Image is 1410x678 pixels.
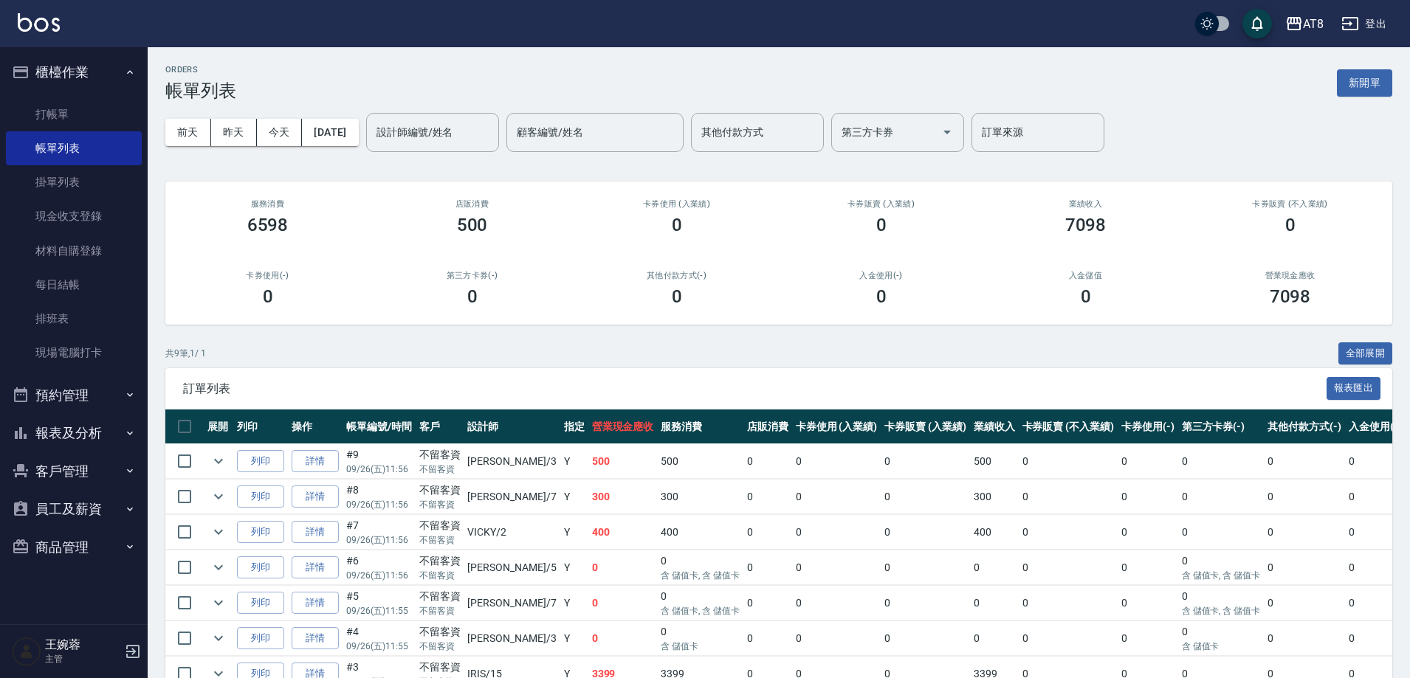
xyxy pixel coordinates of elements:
[343,480,416,514] td: #8
[588,586,658,620] td: 0
[672,286,682,307] h3: 0
[302,119,358,146] button: [DATE]
[346,604,412,618] p: 09/26 (五) 11:55
[288,409,343,444] th: 操作
[1178,480,1265,514] td: 0
[1335,10,1392,38] button: 登出
[657,480,743,514] td: 300
[588,550,658,585] td: 0
[292,627,339,650] a: 詳情
[419,447,461,463] div: 不留客資
[560,621,588,656] td: Y
[1345,409,1406,444] th: 入金使用(-)
[237,627,284,650] button: 列印
[881,444,970,479] td: 0
[1345,444,1406,479] td: 0
[464,480,560,514] td: [PERSON_NAME] /7
[743,444,792,479] td: 0
[45,652,120,665] p: 主管
[1118,480,1178,514] td: 0
[292,521,339,544] a: 詳情
[1327,381,1381,395] a: 報表匯出
[464,550,560,585] td: [PERSON_NAME] /5
[792,409,881,444] th: 卡券使用 (入業績)
[233,409,288,444] th: 列印
[970,621,1019,656] td: 0
[970,409,1019,444] th: 業績收入
[416,409,464,444] th: 客戶
[1019,621,1118,656] td: 0
[207,592,230,614] button: expand row
[6,528,142,567] button: 商品管理
[207,450,230,472] button: expand row
[797,199,966,209] h2: 卡券販賣 (入業績)
[6,53,142,91] button: 櫃檯作業
[388,199,557,209] h2: 店販消費
[1345,621,1406,656] td: 0
[1118,515,1178,550] td: 0
[560,480,588,514] td: Y
[560,409,588,444] th: 指定
[1264,550,1345,585] td: 0
[346,463,412,476] p: 09/26 (五) 11:56
[207,485,230,508] button: expand row
[1019,444,1118,479] td: 0
[183,271,352,280] h2: 卡券使用(-)
[1065,215,1107,235] h3: 7098
[45,637,120,652] h5: 王婉蓉
[183,199,352,209] h3: 服務消費
[207,627,230,649] button: expand row
[457,215,488,235] h3: 500
[343,550,416,585] td: #6
[6,452,142,491] button: 客戶管理
[6,131,142,165] a: 帳單列表
[419,660,461,675] div: 不留客資
[1001,271,1170,280] h2: 入金儲值
[211,119,257,146] button: 昨天
[970,444,1019,479] td: 500
[237,592,284,615] button: 列印
[1303,15,1324,33] div: AT8
[1345,515,1406,550] td: 0
[1345,586,1406,620] td: 0
[792,586,881,620] td: 0
[1182,640,1261,653] p: 含 儲值卡
[592,199,761,209] h2: 卡券使用 (入業績)
[18,13,60,32] img: Logo
[592,271,761,280] h2: 其他付款方式(-)
[970,515,1019,550] td: 400
[343,444,416,479] td: #9
[560,550,588,585] td: Y
[588,621,658,656] td: 0
[657,409,743,444] th: 服務消費
[343,409,416,444] th: 帳單編號/時間
[6,97,142,131] a: 打帳單
[1118,444,1178,479] td: 0
[792,515,881,550] td: 0
[1182,569,1261,582] p: 含 儲值卡, 含 儲值卡
[1019,409,1118,444] th: 卡券販賣 (不入業績)
[165,65,236,75] h2: ORDERS
[1019,586,1118,620] td: 0
[1178,586,1265,620] td: 0
[881,550,970,585] td: 0
[419,553,461,569] div: 不留客資
[1327,377,1381,400] button: 報表匯出
[881,515,970,550] td: 0
[792,444,881,479] td: 0
[657,621,743,656] td: 0
[661,640,740,653] p: 含 儲值卡
[661,569,740,582] p: 含 儲值卡, 含 儲值卡
[743,586,792,620] td: 0
[1338,342,1393,365] button: 全部展開
[743,550,792,585] td: 0
[292,450,339,473] a: 詳情
[881,586,970,620] td: 0
[1118,409,1178,444] th: 卡券使用(-)
[419,569,461,582] p: 不留客資
[743,480,792,514] td: 0
[1182,604,1261,618] p: 含 儲值卡, 含 儲值卡
[419,604,461,618] p: 不留客資
[970,550,1019,585] td: 0
[6,414,142,452] button: 報表及分析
